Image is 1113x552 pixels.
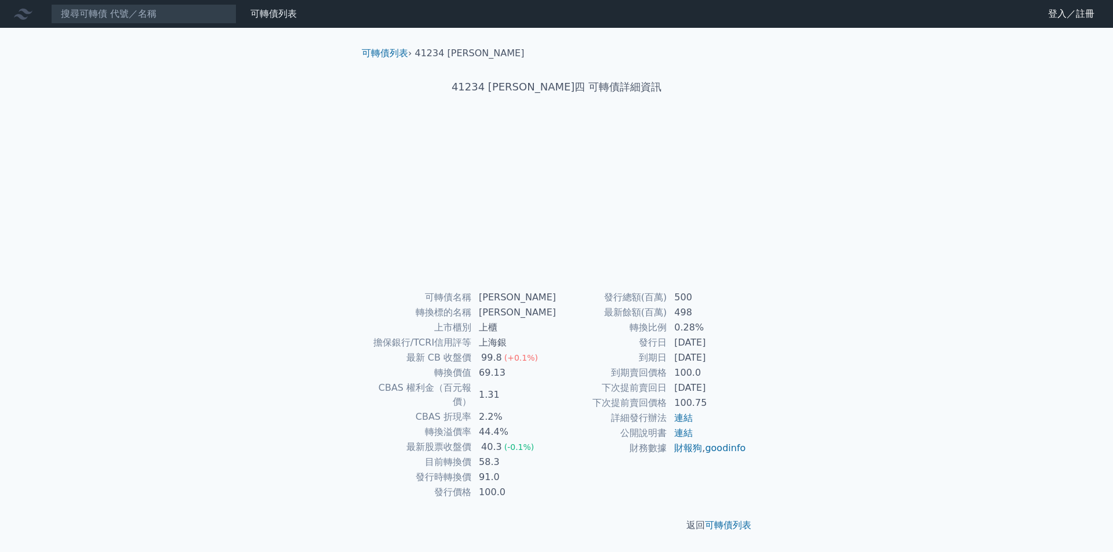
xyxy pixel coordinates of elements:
[472,305,556,320] td: [PERSON_NAME]
[674,427,693,438] a: 連結
[667,380,747,395] td: [DATE]
[366,350,472,365] td: 最新 CB 收盤價
[352,79,761,95] h1: 41234 [PERSON_NAME]四 可轉債詳細資訊
[556,441,667,456] td: 財務數據
[674,442,702,453] a: 財報狗
[705,520,751,531] a: 可轉債列表
[472,409,556,424] td: 2.2%
[667,441,747,456] td: ,
[556,320,667,335] td: 轉換比例
[472,335,556,350] td: 上海銀
[366,409,472,424] td: CBAS 折現率
[366,335,472,350] td: 擔保銀行/TCRI信用評等
[479,440,504,454] div: 40.3
[667,365,747,380] td: 100.0
[667,350,747,365] td: [DATE]
[250,8,297,19] a: 可轉債列表
[667,305,747,320] td: 498
[472,455,556,470] td: 58.3
[674,412,693,423] a: 連結
[366,485,472,500] td: 發行價格
[556,305,667,320] td: 最新餘額(百萬)
[366,380,472,409] td: CBAS 權利金（百元報價）
[366,440,472,455] td: 最新股票收盤價
[504,442,534,452] span: (-0.1%)
[51,4,237,24] input: 搜尋可轉債 代號／名稱
[556,335,667,350] td: 發行日
[667,290,747,305] td: 500
[366,424,472,440] td: 轉換溢價率
[556,395,667,411] td: 下次提前賣回價格
[352,518,761,532] p: 返回
[366,320,472,335] td: 上市櫃別
[556,426,667,441] td: 公開說明書
[366,305,472,320] td: 轉換標的名稱
[667,395,747,411] td: 100.75
[366,455,472,470] td: 目前轉換價
[472,320,556,335] td: 上櫃
[479,351,504,365] div: 99.8
[472,290,556,305] td: [PERSON_NAME]
[472,380,556,409] td: 1.31
[504,353,538,362] span: (+0.1%)
[472,365,556,380] td: 69.13
[556,411,667,426] td: 詳細發行辦法
[362,48,408,59] a: 可轉債列表
[472,485,556,500] td: 100.0
[556,365,667,380] td: 到期賣回價格
[556,380,667,395] td: 下次提前賣回日
[366,290,472,305] td: 可轉債名稱
[556,290,667,305] td: 發行總額(百萬)
[705,442,745,453] a: goodinfo
[667,335,747,350] td: [DATE]
[366,470,472,485] td: 發行時轉換價
[362,46,412,60] li: ›
[472,470,556,485] td: 91.0
[556,350,667,365] td: 到期日
[667,320,747,335] td: 0.28%
[415,46,525,60] li: 41234 [PERSON_NAME]
[366,365,472,380] td: 轉換價值
[472,424,556,440] td: 44.4%
[1039,5,1104,23] a: 登入／註冊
